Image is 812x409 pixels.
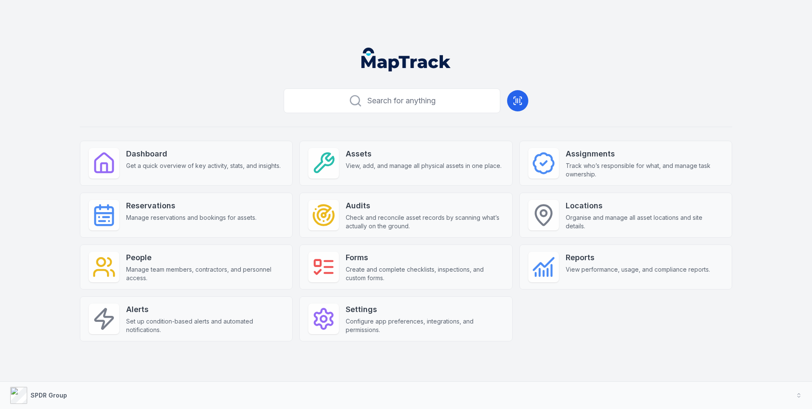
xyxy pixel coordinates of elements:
[346,304,503,315] strong: Settings
[80,296,293,341] a: AlertsSet up condition-based alerts and automated notifications.
[346,200,503,212] strong: Audits
[299,244,512,290] a: FormsCreate and complete checklists, inspections, and custom forms.
[566,162,723,179] span: Track who’s responsible for what, and manage task ownership.
[566,148,723,160] strong: Assignments
[299,193,512,238] a: AuditsCheck and reconcile asset records by scanning what’s actually on the ground.
[346,162,502,170] span: View, add, and manage all physical assets in one place.
[126,317,284,334] span: Set up condition-based alerts and automated notifications.
[566,213,723,230] span: Organise and manage all asset locations and site details.
[126,200,257,212] strong: Reservations
[126,213,257,222] span: Manage reservations and bookings for assets.
[80,141,293,186] a: DashboardGet a quick overview of key activity, stats, and insights.
[126,252,284,264] strong: People
[346,213,503,230] span: Check and reconcile asset records by scanning what’s actually on the ground.
[348,48,464,71] nav: Global
[299,141,512,186] a: AssetsView, add, and manage all physical assets in one place.
[126,304,284,315] strong: Alerts
[566,252,710,264] strong: Reports
[299,296,512,341] a: SettingsConfigure app preferences, integrations, and permissions.
[80,193,293,238] a: ReservationsManage reservations and bookings for assets.
[346,265,503,282] span: Create and complete checklists, inspections, and custom forms.
[284,88,500,113] button: Search for anything
[519,244,732,290] a: ReportsView performance, usage, and compliance reports.
[519,141,732,186] a: AssignmentsTrack who’s responsible for what, and manage task ownership.
[126,162,281,170] span: Get a quick overview of key activity, stats, and insights.
[126,148,281,160] strong: Dashboard
[31,392,67,399] strong: SPDR Group
[566,200,723,212] strong: Locations
[346,317,503,334] span: Configure app preferences, integrations, and permissions.
[519,193,732,238] a: LocationsOrganise and manage all asset locations and site details.
[367,95,436,107] span: Search for anything
[346,148,502,160] strong: Assets
[346,252,503,264] strong: Forms
[126,265,284,282] span: Manage team members, contractors, and personnel access.
[566,265,710,274] span: View performance, usage, and compliance reports.
[80,244,293,290] a: PeopleManage team members, contractors, and personnel access.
